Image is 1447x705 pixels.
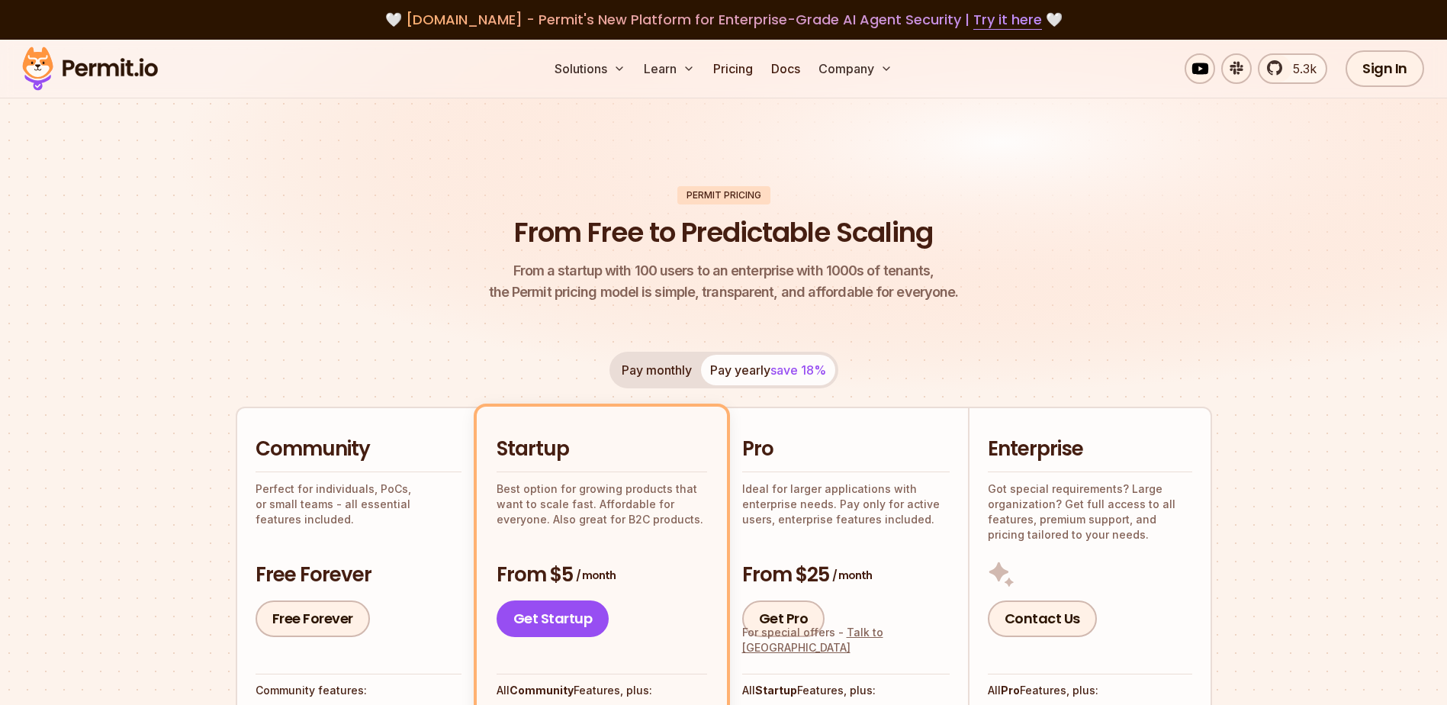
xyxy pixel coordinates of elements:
a: 5.3k [1258,53,1327,84]
button: Learn [638,53,701,84]
span: / month [832,568,872,583]
span: 5.3k [1284,60,1317,78]
div: Permit Pricing [677,186,770,204]
a: Get Pro [742,600,825,637]
div: 🤍 🤍 [37,9,1410,31]
a: Free Forever [256,600,370,637]
p: Ideal for larger applications with enterprise needs. Pay only for active users, enterprise featur... [742,481,950,527]
button: Solutions [548,53,632,84]
a: Pricing [707,53,759,84]
h3: Free Forever [256,562,461,589]
span: From a startup with 100 users to an enterprise with 1000s of tenants, [489,260,959,282]
a: Try it here [973,10,1042,30]
h1: From Free to Predictable Scaling [514,214,933,252]
button: Company [812,53,899,84]
h3: From $5 [497,562,707,589]
h4: Community features: [256,683,461,698]
h2: Startup [497,436,707,463]
img: Permit logo [15,43,165,95]
h3: From $25 [742,562,950,589]
h2: Community [256,436,461,463]
h2: Enterprise [988,436,1192,463]
span: / month [576,568,616,583]
h4: All Features, plus: [742,683,950,698]
strong: Community [510,684,574,697]
div: For special offers - [742,625,950,655]
p: Got special requirements? Large organization? Get full access to all features, premium support, a... [988,481,1192,542]
a: Get Startup [497,600,609,637]
p: Perfect for individuals, PoCs, or small teams - all essential features included. [256,481,461,527]
strong: Pro [1001,684,1020,697]
a: Docs [765,53,806,84]
span: [DOMAIN_NAME] - Permit's New Platform for Enterprise-Grade AI Agent Security | [406,10,1042,29]
a: Contact Us [988,600,1097,637]
button: Pay monthly [613,355,701,385]
a: Sign In [1346,50,1424,87]
h4: All Features, plus: [988,683,1192,698]
p: the Permit pricing model is simple, transparent, and affordable for everyone. [489,260,959,303]
p: Best option for growing products that want to scale fast. Affordable for everyone. Also great for... [497,481,707,527]
h4: All Features, plus: [497,683,707,698]
h2: Pro [742,436,950,463]
strong: Startup [755,684,797,697]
